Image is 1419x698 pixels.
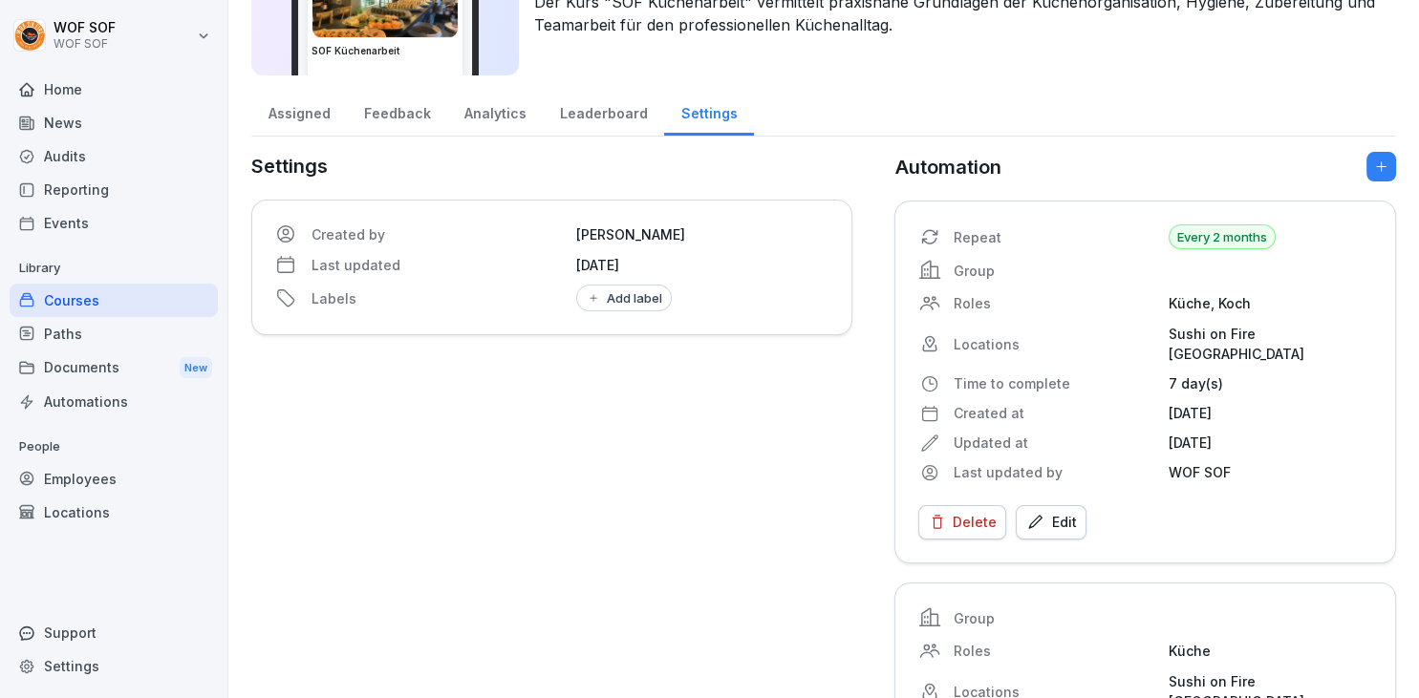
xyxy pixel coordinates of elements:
button: Edit [1016,505,1086,539]
p: WOF SOF [1169,462,1372,482]
div: Documents [10,350,218,386]
p: Group [953,608,1156,628]
p: Automation [894,153,1000,181]
a: Audits [10,139,218,173]
p: Roles [953,641,1156,661]
a: Courses [10,284,218,317]
p: [DATE] [1169,433,1372,453]
p: [DATE] [1169,403,1372,423]
p: Group [953,261,1156,281]
h3: SOF Küchenarbeit [312,44,459,58]
button: Add label [576,285,672,311]
p: WOF SOF [54,20,116,36]
p: Library [10,253,218,284]
p: Repeat [953,227,1156,247]
a: Home [10,73,218,106]
a: News [10,106,218,139]
p: Labels [312,288,565,308]
a: Reporting [10,173,218,206]
a: Locations [10,496,218,529]
p: Küche, Koch [1169,293,1372,313]
p: Last updated [312,255,565,275]
div: Edit [1026,512,1076,533]
p: People [10,432,218,462]
p: WOF SOF [54,37,116,51]
p: Settings [251,152,852,180]
p: Created at [953,403,1156,423]
a: Leaderboard [543,87,664,136]
div: Support [10,616,218,649]
p: Locations [953,334,1156,354]
a: Analytics [447,87,543,136]
a: Assigned [251,87,347,136]
div: Delete [929,512,996,533]
p: Time to complete [953,373,1156,393]
a: Events [10,206,218,240]
a: Settings [10,649,218,683]
p: Last updated by [953,462,1156,482]
p: [DATE] [576,255,829,275]
a: DocumentsNew [10,350,218,386]
p: Created by [312,224,565,244]
p: [PERSON_NAME] [576,224,829,244]
a: Feedback [347,87,447,136]
p: Küche [1169,641,1372,661]
a: Employees [10,462,218,496]
a: Automations [10,385,218,418]
div: New [180,357,212,379]
a: Paths [10,317,218,350]
p: Updated at [953,433,1156,453]
p: 7 day(s) [1169,373,1372,393]
p: Sushi on Fire [GEOGRAPHIC_DATA] [1169,324,1372,364]
button: Delete [918,505,1006,539]
p: Roles [953,293,1156,313]
div: Add label [586,290,662,306]
a: Settings [664,87,754,136]
p: Every 2 months [1169,224,1276,249]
